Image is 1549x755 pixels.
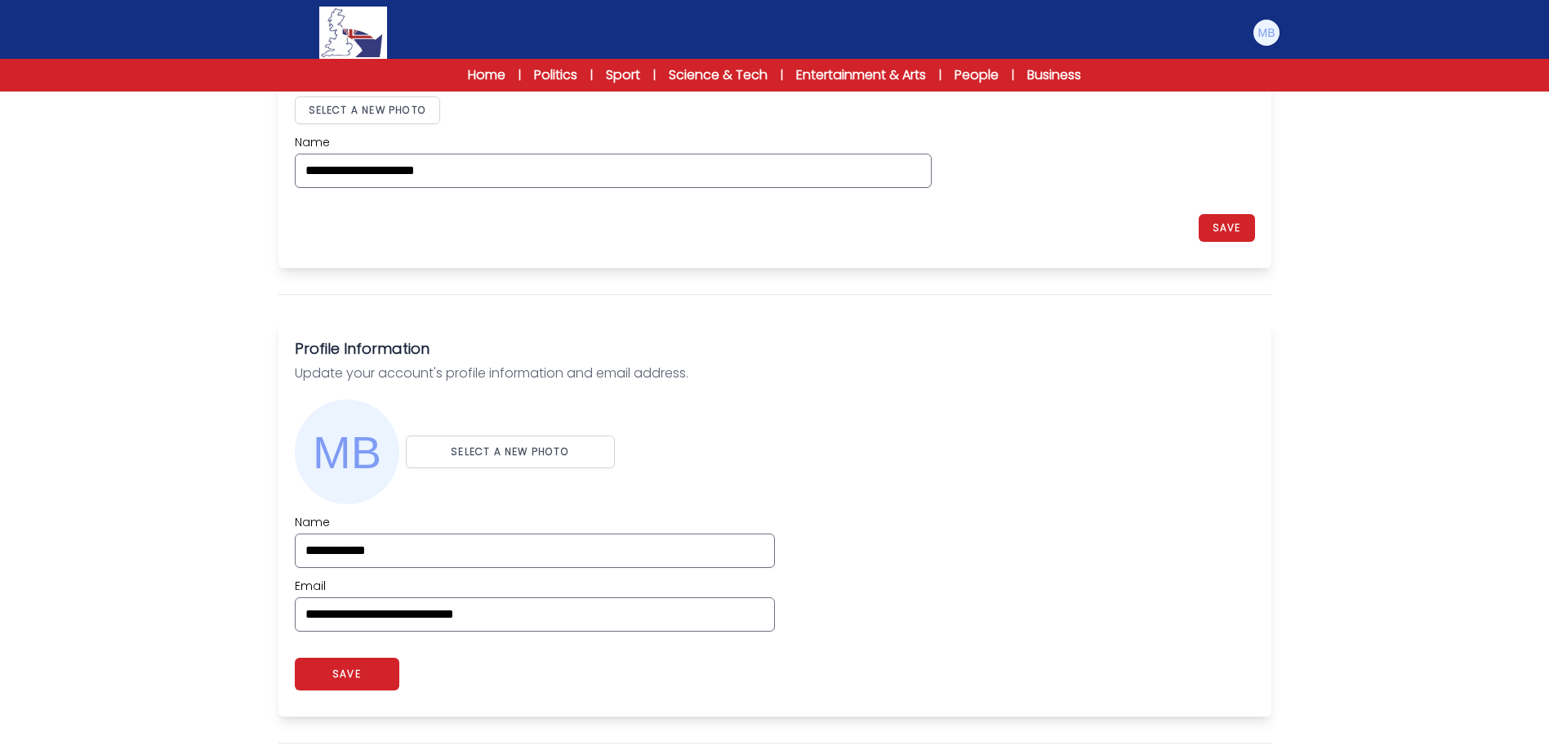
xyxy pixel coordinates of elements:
[468,65,505,85] a: Home
[269,7,438,59] a: Logo
[295,337,1255,360] h3: Profile Information
[519,67,521,83] span: |
[319,7,386,59] img: Logo
[295,400,399,504] img: Martin Bacon
[1012,67,1014,83] span: |
[406,436,615,468] button: SELECT A NEW PHOTO
[1199,214,1255,242] button: SAVE
[781,67,783,83] span: |
[669,65,768,85] a: Science & Tech
[1253,20,1280,46] img: Martin Bacon
[295,658,399,690] button: SAVE
[295,578,775,594] label: Email
[534,65,577,85] a: Politics
[295,514,775,530] label: Name
[1027,65,1081,85] a: Business
[796,65,926,85] a: Entertainment & Arts
[955,65,999,85] a: People
[653,67,656,83] span: |
[590,67,593,83] span: |
[295,96,441,124] button: SELECT A NEW PHOTO
[295,364,1255,383] p: Update your account's profile information and email address.
[939,67,941,83] span: |
[295,134,932,150] label: Name
[606,65,640,85] a: Sport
